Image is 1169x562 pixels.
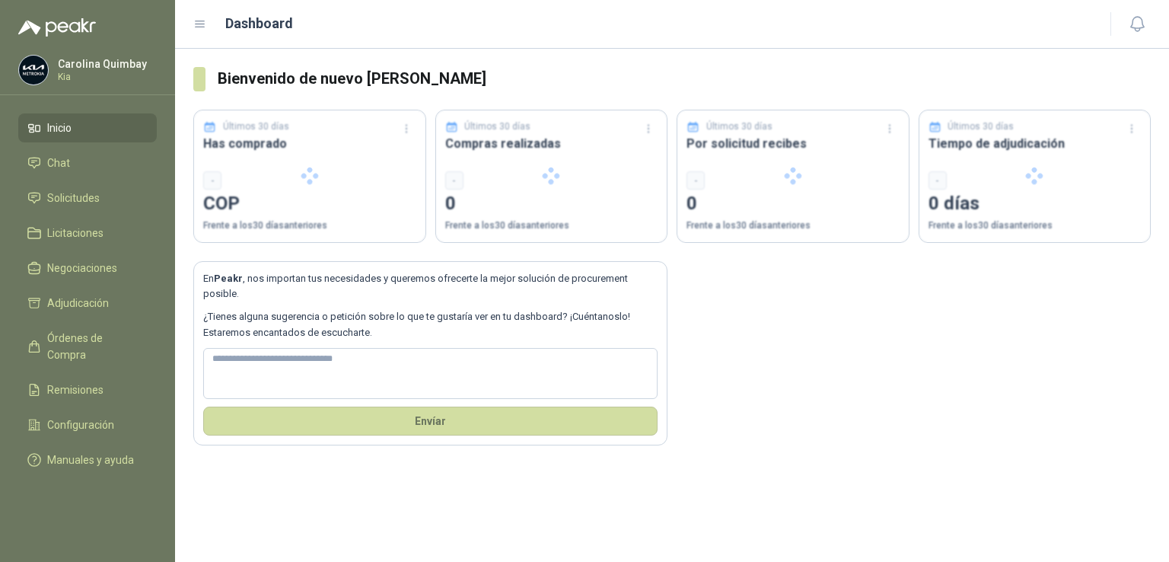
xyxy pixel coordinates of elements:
[47,190,100,206] span: Solicitudes
[58,59,153,69] p: Carolina Quimbay
[47,382,104,398] span: Remisiones
[18,219,157,247] a: Licitaciones
[18,289,157,318] a: Adjudicación
[47,260,117,276] span: Negociaciones
[47,417,114,433] span: Configuración
[18,113,157,142] a: Inicio
[47,295,109,311] span: Adjudicación
[47,452,134,468] span: Manuales y ayuda
[18,410,157,439] a: Configuración
[19,56,48,85] img: Company Logo
[47,330,142,363] span: Órdenes de Compra
[18,324,157,369] a: Órdenes de Compra
[218,67,1151,91] h3: Bienvenido de nuevo [PERSON_NAME]
[47,225,104,241] span: Licitaciones
[18,18,96,37] img: Logo peakr
[47,120,72,136] span: Inicio
[18,148,157,177] a: Chat
[58,72,153,81] p: Kia
[47,155,70,171] span: Chat
[225,13,293,34] h1: Dashboard
[203,407,658,436] button: Envíar
[203,271,658,302] p: En , nos importan tus necesidades y queremos ofrecerte la mejor solución de procurement posible.
[18,445,157,474] a: Manuales y ayuda
[18,375,157,404] a: Remisiones
[214,273,243,284] b: Peakr
[18,184,157,212] a: Solicitudes
[203,309,658,340] p: ¿Tienes alguna sugerencia o petición sobre lo que te gustaría ver en tu dashboard? ¡Cuéntanoslo! ...
[18,254,157,283] a: Negociaciones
